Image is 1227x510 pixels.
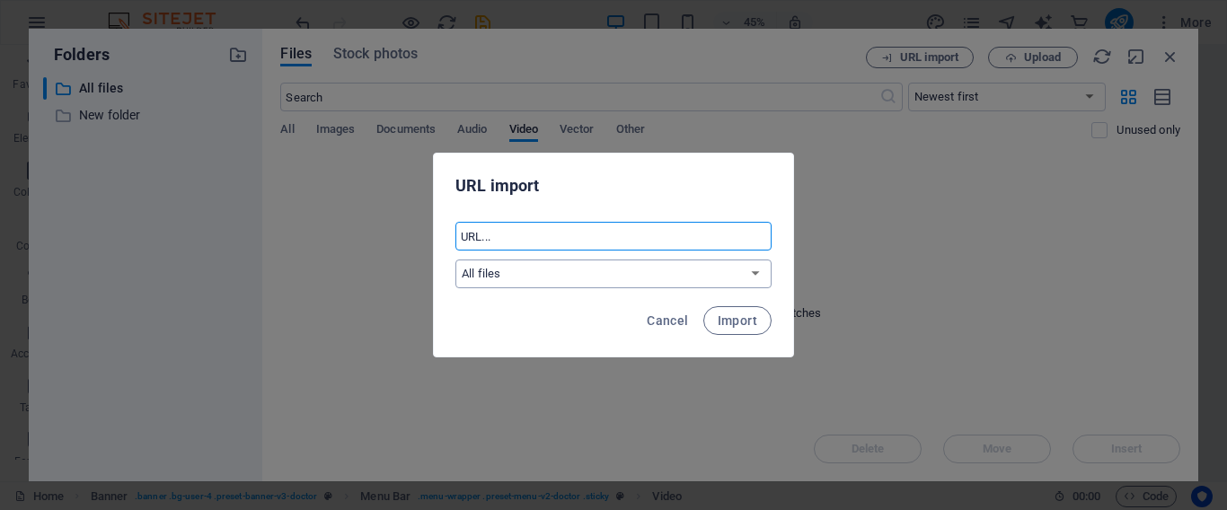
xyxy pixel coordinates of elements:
[455,222,772,251] input: URL...
[640,306,695,335] button: Cancel
[718,313,757,328] span: Import
[647,313,688,328] span: Cancel
[455,175,772,197] h2: URL import
[703,306,772,335] button: Import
